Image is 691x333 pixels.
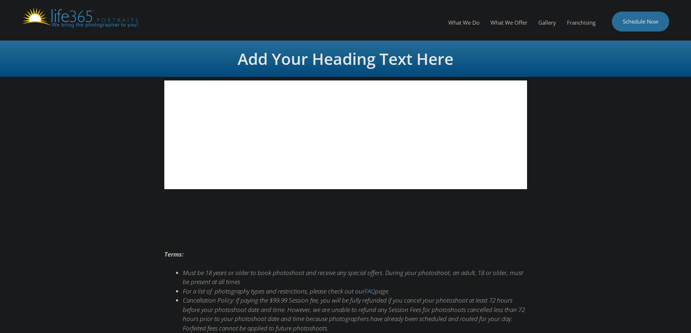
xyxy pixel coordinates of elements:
[164,80,527,189] iframe: Browser not compatible.
[443,12,485,33] a: What We Do
[365,287,375,295] a: FAQ
[562,12,601,33] a: Franchising
[183,287,390,295] em: For a list of photography types and restrictions, please check out our page.
[183,269,523,286] em: Must be 18 years or older to book photoshoot and receive any special offers. During your photosho...
[612,12,669,32] a: Schedule Now
[183,296,525,332] em: Cancellation Policy: If paying the $99.99 Session fee, you will be fully refunded if you cancel y...
[143,51,549,67] h1: Add Your Heading Text Here
[164,250,184,258] strong: Terms:
[485,12,533,33] a: What We Offer
[533,12,562,33] a: Gallery
[22,7,138,28] img: Life365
